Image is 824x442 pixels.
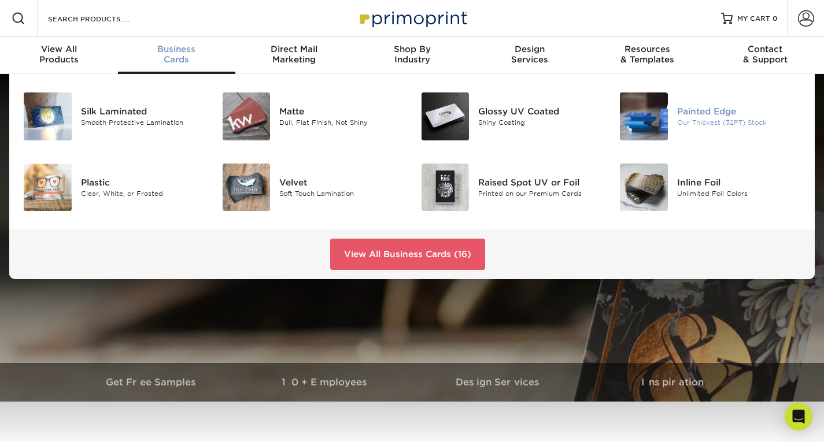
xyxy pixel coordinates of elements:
img: Matte Business Cards [223,92,271,140]
div: Inline Foil [677,176,801,189]
a: Plastic Business Cards Plastic Clear, White, or Frosted [23,159,205,216]
img: Primoprint [354,6,470,31]
div: Marketing [235,44,353,65]
img: Inline Foil Business Cards [620,164,668,211]
a: Silk Laminated Business Cards Silk Laminated Smooth Protective Lamination [23,88,205,145]
div: Raised Spot UV or Foil [478,176,602,189]
div: Silk Laminated [81,105,205,118]
div: Services [471,44,589,65]
span: 0 [773,14,778,23]
div: Glossy UV Coated [478,105,602,118]
a: Painted Edge Business Cards Painted Edge Our Thickest (32PT) Stock [619,88,801,145]
a: Matte Business Cards Matte Dull, Flat Finish, Not Shiny [222,88,404,145]
img: Glossy UV Coated Business Cards [422,92,470,140]
span: MY CART [737,14,770,24]
div: Dull, Flat Finish, Not Shiny [279,118,403,128]
div: Clear, White, or Frosted [81,189,205,199]
div: Printed on our Premium Cards [478,189,602,199]
div: Velvet [279,176,403,189]
div: Unlimited Foil Colors [677,189,801,199]
a: View All Business Cards (16) [330,239,485,270]
div: Soft Touch Lamination [279,189,403,199]
div: & Templates [589,44,707,65]
a: Velvet Business Cards Velvet Soft Touch Lamination [222,159,404,216]
span: Direct Mail [235,44,353,54]
div: Our Thickest (32PT) Stock [677,118,801,128]
a: Shop ByIndustry [353,37,471,74]
img: Raised Spot UV or Foil Business Cards [422,164,470,211]
div: Cards [118,44,236,65]
a: Glossy UV Coated Business Cards Glossy UV Coated Shiny Coating [421,88,603,145]
a: Resources& Templates [589,37,707,74]
span: Design [471,44,589,54]
a: Contact& Support [706,37,824,74]
div: Matte [279,105,403,118]
div: Plastic [81,176,205,189]
div: Industry [353,44,471,65]
img: Silk Laminated Business Cards [24,92,72,140]
img: Velvet Business Cards [223,164,271,211]
div: Smooth Protective Lamination [81,118,205,128]
a: Direct MailMarketing [235,37,353,74]
div: & Support [706,44,824,65]
span: Shop By [353,44,471,54]
span: Business [118,44,236,54]
a: BusinessCards [118,37,236,74]
div: Painted Edge [677,105,801,118]
img: Plastic Business Cards [24,164,72,211]
a: Raised Spot UV or Foil Business Cards Raised Spot UV or Foil Printed on our Premium Cards [421,159,603,216]
span: Contact [706,44,824,54]
div: Open Intercom Messenger [785,403,812,430]
img: Painted Edge Business Cards [620,92,668,140]
span: Resources [589,44,707,54]
input: SEARCH PRODUCTS..... [47,12,160,25]
a: Inline Foil Business Cards Inline Foil Unlimited Foil Colors [619,159,801,216]
a: DesignServices [471,37,589,74]
div: Shiny Coating [478,118,602,128]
